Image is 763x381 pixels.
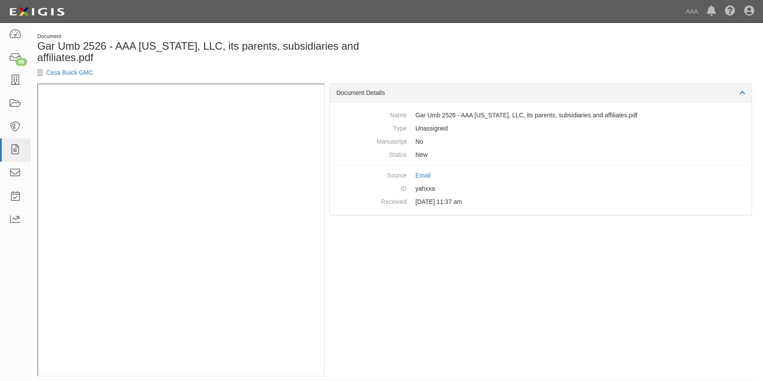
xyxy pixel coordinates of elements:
[336,135,407,146] dt: Manuscript
[336,109,407,120] dt: Name
[336,182,745,195] dd: yahxxa
[15,58,27,66] div: 86
[336,109,745,122] dd: Gar Umb 2526 - AAA [US_STATE], LLC, its parents, subsidiaries and affiliates.pdf
[7,4,67,20] img: logo-5460c22ac91f19d4615b14bd174203de0afe785f0fc80cf4dbbc73dc1793850b.png
[336,122,407,133] dt: Type
[336,182,407,193] dt: ID
[336,122,745,135] dd: Unassigned
[37,40,390,64] h1: Gar Umb 2526 - AAA [US_STATE], LLC, its parents, subsidiaries and affiliates.pdf
[681,3,702,20] a: AAA
[37,33,390,40] div: Document
[336,148,745,161] dd: New
[336,195,407,206] dt: Received
[415,172,431,179] a: Email
[336,148,407,159] dt: Status
[330,84,752,102] div: Document Details
[46,69,93,76] a: Casa Buick GMC
[336,169,407,180] dt: Source
[336,195,745,208] dd: [DATE] 11:37 am
[336,135,745,148] dd: No
[725,6,735,17] i: Help Center - Complianz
